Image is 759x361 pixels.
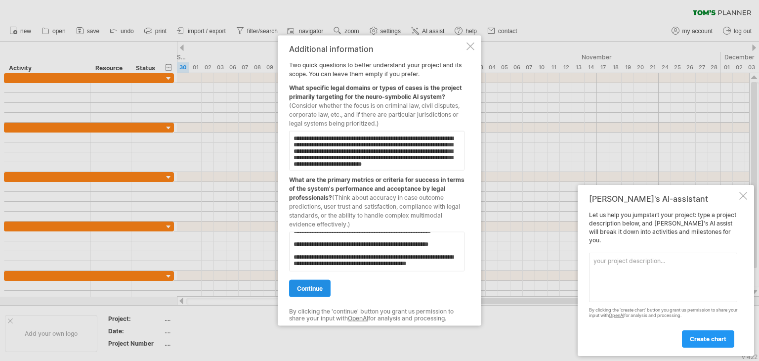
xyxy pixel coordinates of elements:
[289,280,331,297] a: continue
[289,308,464,322] div: By clicking the 'continue' button you grant us permission to share your input with for analysis a...
[297,285,323,292] span: continue
[289,194,460,228] span: (Think about accuracy in case outcome predictions, user trust and satisfaction, compliance with l...
[589,211,737,347] div: Let us help you jumpstart your project: type a project description below, and [PERSON_NAME]'s AI ...
[289,45,464,53] div: Additional information
[609,313,624,318] a: OpenAI
[682,330,734,348] a: create chart
[289,171,464,229] div: What are the primary metrics or criteria for success in terms of the system's performance and acc...
[589,308,737,318] div: By clicking the 'create chart' button you grant us permission to share your input with for analys...
[690,335,726,343] span: create chart
[289,45,464,317] div: Two quick questions to better understand your project and its scope. You can leave them empty if ...
[348,315,368,322] a: OpenAI
[589,194,737,204] div: [PERSON_NAME]'s AI-assistant
[289,79,464,128] div: What specific legal domains or types of cases is the project primarily targeting for the neuro-sy...
[289,102,460,127] span: (Consider whether the focus is on criminal law, civil disputes, corporate law, etc., and if there...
